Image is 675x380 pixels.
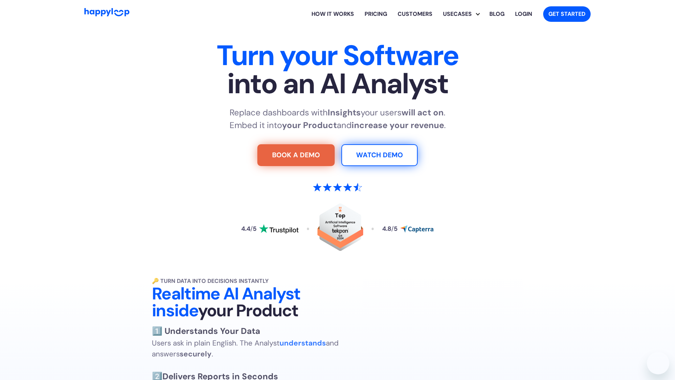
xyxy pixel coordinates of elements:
span: your Product [198,299,298,322]
strong: securely [180,349,212,359]
strong: understands [279,338,326,348]
div: Explore HappyLoop use cases [438,3,484,25]
span: Users ask in plain English. The Analyst and answers . [152,338,339,359]
a: View HappyLoop pricing plans [359,3,392,25]
p: Replace dashboards with your users . Embed it into and . [230,106,446,132]
img: HappyLoop Logo [84,8,129,16]
strong: 1️⃣ Understands Your Data [152,325,260,336]
span: / [250,225,253,233]
a: Read reviews about HappyLoop on Tekpon [317,203,363,254]
span: / [391,225,394,233]
strong: your Product [282,120,337,131]
a: Log in to your HappyLoop account [510,3,538,25]
div: 4.8 5 [382,226,398,232]
a: Get started with HappyLoop [543,6,591,22]
a: Learn how HappyLoop works [392,3,438,25]
a: Read reviews about HappyLoop on Capterra [382,225,433,233]
a: Learn how HappyLoop works [306,3,359,25]
strong: Insights [328,107,361,118]
a: Visit the HappyLoop blog for insights [484,3,510,25]
a: Go to Home Page [84,8,129,20]
strong: will act on [401,107,444,118]
span: into an AI Analyst [118,70,557,98]
a: Watch Demo [341,144,418,166]
strong: increase your revenue [352,120,444,131]
h2: Realtime AI Analyst inside [152,285,349,319]
a: Read reviews about HappyLoop on Trustpilot [241,224,298,234]
h1: Turn your Software [118,42,557,98]
div: Usecases [438,10,477,18]
strong: 🔑 Turn Data into Decisions Instantly [152,277,269,285]
div: 4.4 5 [241,226,257,232]
iframe: Button to launch messaging window [647,352,669,374]
div: Usecases [443,3,484,25]
a: Try For Free [257,144,335,166]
